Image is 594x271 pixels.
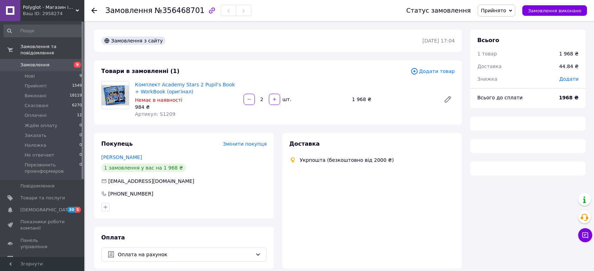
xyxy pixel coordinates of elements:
span: 1549 [72,83,82,89]
span: Панель управління [20,237,65,250]
div: 1 968 ₴ [559,50,579,57]
span: Товари в замовленні (1) [101,68,180,74]
div: Ваш ID: 2958274 [23,11,84,17]
span: Ждём оплату [25,123,57,129]
span: Додати товар [411,67,455,75]
span: Нові [25,73,35,79]
time: [DATE] 17:04 [422,38,455,44]
span: 6270 [72,103,82,109]
span: Не отвечает [25,152,54,158]
span: 0 [79,162,82,174]
span: 0 [79,123,82,129]
div: шт. [281,96,292,103]
span: Артикул: S1209 [135,111,175,117]
span: 9 [79,73,82,79]
div: Укрпошта (безкоштовно від 2000 ₴) [298,157,395,164]
span: Доставка [289,140,320,147]
div: 1 968 ₴ [349,94,438,104]
div: 984 ₴ [135,104,238,111]
button: Замовлення виконано [522,5,587,16]
span: [EMAIL_ADDRESS][DOMAIN_NAME] [108,178,194,184]
input: Пошук [4,25,83,37]
span: Перезвонить проинформиров [25,162,79,174]
span: Оплата на рахунок [118,251,252,258]
div: Статус замовлення [406,7,471,14]
div: Повернутися назад [91,7,97,14]
span: 9 [74,62,81,68]
span: Прийняті [25,83,46,89]
span: Покупець [101,140,133,147]
img: Комплект Academy Stars 2 Pupil's Book + WorkBook (оригінал) [102,85,129,106]
span: 18119 [70,93,82,99]
span: Змінити покупця [223,141,267,147]
span: Повідомлення [20,183,54,189]
span: [DEMOGRAPHIC_DATA] [20,207,72,213]
span: Відгуки [20,256,39,262]
span: Показники роботи компанії [20,219,65,231]
span: Замовлення [20,62,50,68]
span: Прийнято [481,8,506,13]
div: [PHONE_NUMBER] [108,190,154,197]
span: Замовлення [105,6,153,15]
span: 0 [79,132,82,139]
a: [PERSON_NAME] [101,154,142,160]
div: 44.84 ₴ [555,59,583,74]
span: Додати [559,76,579,82]
span: Замовлення та повідомлення [20,44,84,56]
span: 5 [75,207,81,213]
div: Замовлення з сайту [101,37,166,45]
button: Чат з покупцем [578,228,592,242]
span: 30 [67,207,75,213]
span: Оплата [101,234,125,241]
span: Знижка [477,76,497,82]
span: Замовлення виконано [528,8,581,13]
b: 1968 ₴ [559,95,579,100]
a: Комплект Academy Stars 2 Pupil's Book + WorkBook (оригінал) [135,82,235,94]
span: Товари та послуги [20,195,65,201]
span: Заказать [25,132,46,139]
span: 12 [77,112,82,119]
span: 1 товар [477,51,497,57]
a: Редагувати [441,92,455,106]
span: Polyglot - Магазин іноземної літератури [23,4,76,11]
span: Виконані [25,93,46,99]
div: 1 замовлення у вас на 1 968 ₴ [101,164,186,172]
span: Скасовані [25,103,49,109]
span: Немає в наявності [135,97,182,103]
span: Всього до сплати [477,95,523,100]
span: Оплачені [25,112,47,119]
span: 0 [79,152,82,158]
span: Наложка [25,142,46,148]
span: 0 [79,142,82,148]
span: Всього [477,37,499,44]
span: №356468701 [155,6,205,15]
span: Доставка [477,64,502,69]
